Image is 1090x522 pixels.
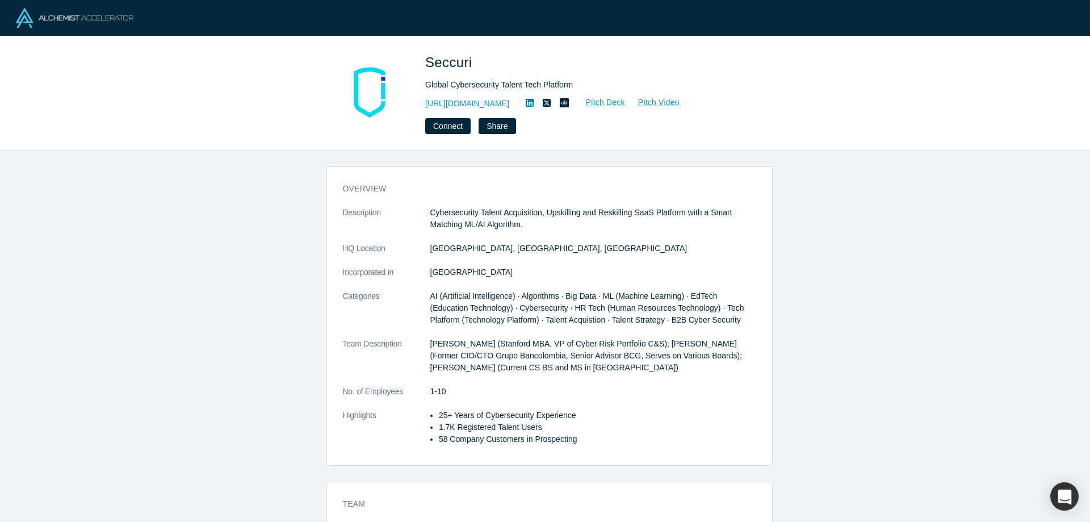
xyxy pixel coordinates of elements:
[343,290,430,338] dt: Categories
[343,498,740,510] h3: Team
[439,410,756,421] li: 25+ Years of Cybersecurity Experience
[430,386,756,398] dd: 1-10
[343,243,430,266] dt: HQ Location
[343,183,740,195] h3: overview
[430,338,756,374] p: [PERSON_NAME] (Stanford MBA, VP of Cyber Risk Portfolio C&S); [PERSON_NAME] (Former CIO/CTO Grupo...
[439,433,756,445] li: 58 Company Customers in Prospecting
[343,266,430,290] dt: Incorporated in
[16,8,133,28] img: Alchemist Logo
[343,207,430,243] dt: Description
[330,52,409,132] img: Seccuri's Logo
[479,118,515,134] button: Share
[430,266,756,278] dd: [GEOGRAPHIC_DATA]
[425,55,476,70] span: Seccuri
[430,291,744,324] span: AI (Artificial Intelligence) · Algorithms · Big Data · ML (Machine Learning) · EdTech (Education ...
[425,98,509,110] a: [URL][DOMAIN_NAME]
[343,338,430,386] dt: Team Description
[425,79,743,91] div: Global Cybersecurity Talent Tech Platform
[439,421,756,433] li: 1.7K Registered Talent Users
[425,118,471,134] button: Connect
[430,207,756,231] p: Cybersecurity Talent Acquisition, Upskilling and Reskilling SaaS Platform with a Smart Matching M...
[626,96,680,109] a: Pitch Video
[430,243,756,254] dd: [GEOGRAPHIC_DATA], [GEOGRAPHIC_DATA], [GEOGRAPHIC_DATA]
[343,386,430,410] dt: No. of Employees
[573,96,626,109] a: Pitch Deck
[343,410,430,457] dt: Highlights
